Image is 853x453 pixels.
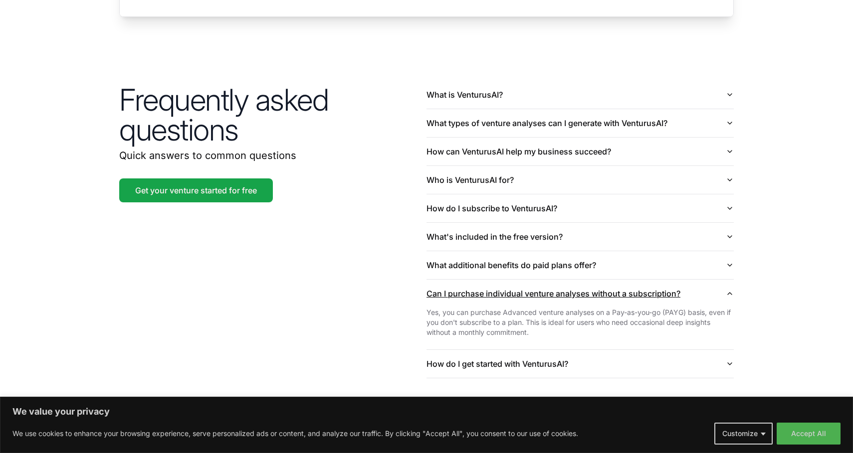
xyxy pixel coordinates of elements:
button: Accept All [777,423,841,445]
button: How do I subscribe to VenturusAI? [426,194,734,222]
p: Yes, you can purchase Advanced venture analyses on a Pay-as-you-go (PAYG) basis, even if you don'... [426,307,734,337]
a: Get your venture started for free [119,178,273,202]
div: Can I purchase individual venture analyses without a subscription? [426,307,734,349]
button: How do I get started with VenturusAI? [426,350,734,378]
button: What's included in the free version? [426,223,734,251]
p: We value your privacy [12,406,841,418]
button: Who is VenturusAI for? [426,166,734,194]
button: How can VenturusAI help my business succeed? [426,138,734,165]
button: Customize [714,423,773,445]
button: What additional benefits do paid plans offer? [426,251,734,279]
button: Can I purchase individual venture analyses without a subscription? [426,280,734,307]
p: We use cookies to enhance your browsing experience, serve personalized ads or content, and analyz... [12,428,578,440]
p: Quick answers to common questions [119,149,426,162]
button: What is VenturusAI? [426,81,734,109]
h2: Frequently asked questions [119,85,426,145]
button: What types of venture analyses can I generate with VenturusAI? [426,109,734,137]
